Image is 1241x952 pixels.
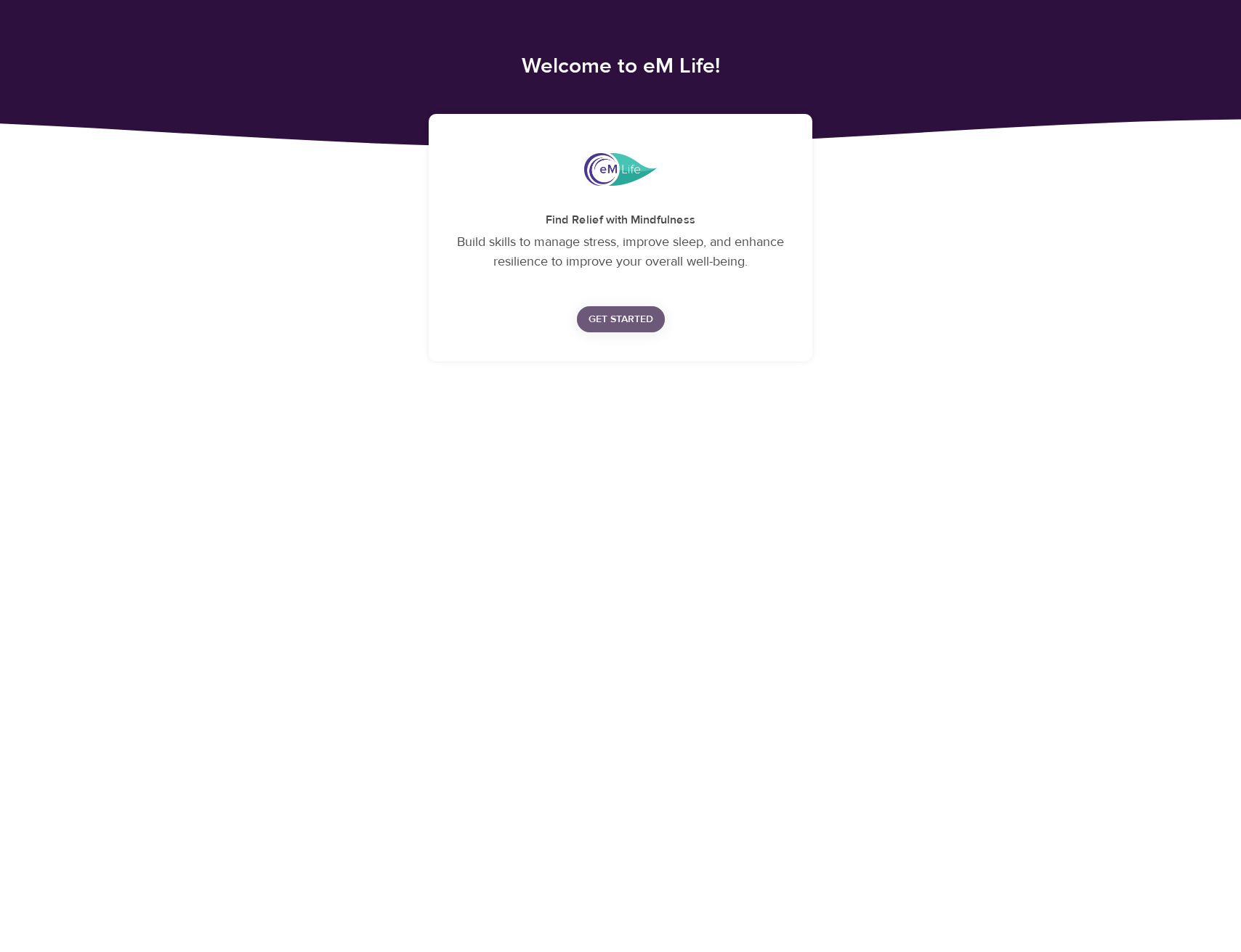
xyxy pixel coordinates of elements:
[584,153,657,186] img: eMindful_logo.png
[446,232,795,271] p: Build skills to manage stress, improve sleep, and enhance resilience to improve your overall well...
[446,213,795,228] h5: Find Relief with Mindfulness
[224,52,1017,79] h4: Welcome to eM Life!
[577,306,665,333] button: Get Started
[589,311,653,329] span: Get Started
